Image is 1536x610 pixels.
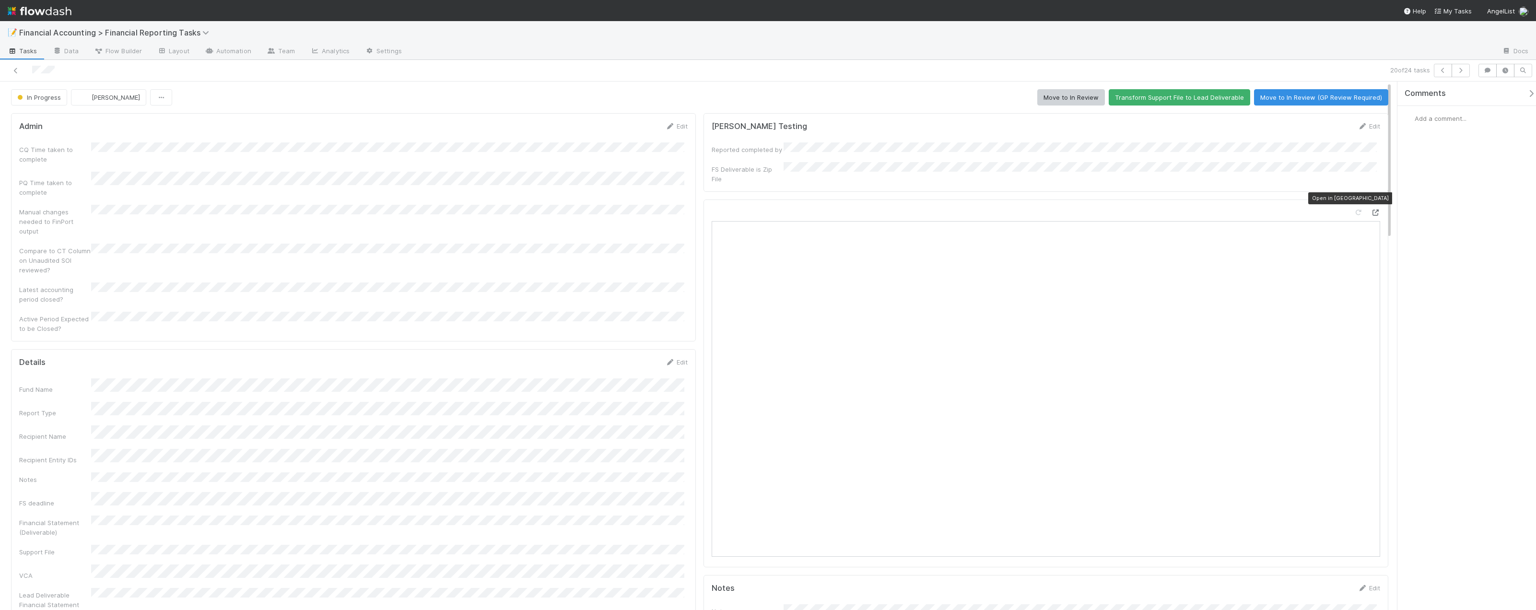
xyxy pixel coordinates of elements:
span: Financial Accounting > Financial Reporting Tasks [19,28,214,37]
h5: Notes [712,584,735,593]
a: Edit [1358,584,1380,592]
a: Analytics [303,44,357,59]
span: AngelList [1487,7,1515,15]
h5: Details [19,358,46,367]
div: Active Period Expected to be Closed? [19,314,91,333]
span: Flow Builder [94,46,142,56]
div: Report Type [19,408,91,418]
img: avatar_c0d2ec3f-77e2-40ea-8107-ee7bdb5edede.png [1405,114,1415,123]
a: Edit [665,358,688,366]
div: Fund Name [19,385,91,394]
span: Add a comment... [1415,115,1466,122]
button: Move to In Review [1037,89,1105,106]
a: Team [259,44,303,59]
div: Recipient Entity IDs [19,455,91,465]
div: Reported completed by [712,145,784,154]
a: Layout [150,44,197,59]
div: Recipient Name [19,432,91,441]
button: Move to In Review (GP Review Required) [1254,89,1388,106]
a: Edit [665,122,688,130]
img: avatar_d7f67417-030a-43ce-a3ce-a315a3ccfd08.png [79,93,89,102]
div: Compare to CT Column on Unaudited SOI reviewed? [19,246,91,275]
div: Lead Deliverable Financial Statement [19,590,91,610]
img: avatar_c0d2ec3f-77e2-40ea-8107-ee7bdb5edede.png [1519,7,1528,16]
span: [PERSON_NAME] [92,94,140,101]
span: Tasks [8,46,37,56]
div: FS Deliverable is Zip File [712,164,784,184]
div: VCA [19,571,91,580]
a: Docs [1494,44,1536,59]
span: Comments [1405,89,1446,98]
span: 📝 [8,28,17,36]
a: Edit [1358,122,1380,130]
a: My Tasks [1434,6,1472,16]
img: logo-inverted-e16ddd16eac7371096b0.svg [8,3,71,19]
div: FS deadline [19,498,91,508]
span: 20 of 24 tasks [1390,65,1430,75]
div: Support File [19,547,91,557]
a: Settings [357,44,410,59]
h5: Admin [19,122,43,131]
a: Data [45,44,86,59]
h5: [PERSON_NAME] Testing [712,122,807,131]
a: Flow Builder [86,44,150,59]
a: Automation [197,44,259,59]
span: In Progress [15,94,61,101]
div: Help [1403,6,1426,16]
button: [PERSON_NAME] [71,89,146,106]
div: Financial Statement (Deliverable) [19,518,91,537]
div: CQ Time taken to complete [19,145,91,164]
div: Latest accounting period closed? [19,285,91,304]
span: My Tasks [1434,7,1472,15]
div: Notes [19,475,91,484]
button: In Progress [11,89,67,106]
button: Transform Support File to Lead Deliverable [1109,89,1250,106]
div: PQ Time taken to complete [19,178,91,197]
div: Manual changes needed to FinPort output [19,207,91,236]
